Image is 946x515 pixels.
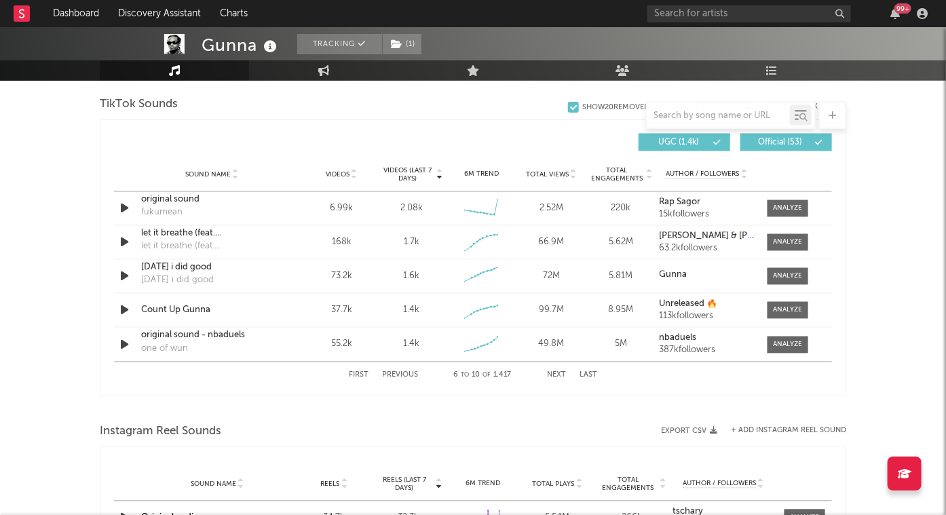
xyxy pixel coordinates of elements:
[647,138,710,147] span: UGC ( 1.4k )
[310,202,373,216] div: 6.99k
[660,198,701,207] strong: Rap Sagor
[590,167,645,183] span: Total Engagements
[310,236,373,250] div: 168k
[660,300,718,309] strong: Unreleased 🔥
[403,270,419,284] div: 1.6k
[894,3,911,14] div: 99 +
[740,134,832,151] button: Official(53)
[660,210,754,220] div: 15k followers
[660,232,810,241] strong: [PERSON_NAME] & [PERSON_NAME]
[590,304,653,318] div: 8.95M
[141,304,283,318] a: Count Up Gunna
[380,167,435,183] span: Videos (last 7 days)
[403,304,419,318] div: 1.4k
[580,372,597,379] button: Last
[403,338,419,351] div: 1.4k
[483,373,491,379] span: of
[717,427,846,434] div: + Add Instagram Reel Sound
[661,427,717,435] button: Export CSV
[310,338,373,351] div: 55.2k
[445,368,520,384] div: 6 10 1,417
[590,270,653,284] div: 5.81M
[533,480,575,489] span: Total Plays
[520,270,583,284] div: 72M
[310,270,373,284] div: 73.2k
[660,334,697,343] strong: nbaduels
[185,171,231,179] span: Sound Name
[590,202,653,216] div: 220k
[141,206,183,220] div: fukumean
[141,329,283,343] a: original sound - nbaduels
[320,480,339,489] span: Reels
[647,5,851,22] input: Search for artists
[599,476,658,493] span: Total Engagements
[639,134,730,151] button: UGC(1.4k)
[382,372,418,379] button: Previous
[461,373,470,379] span: to
[383,34,421,54] button: (1)
[141,193,283,207] a: original sound
[141,274,214,288] div: [DATE] i did good
[326,171,349,179] span: Videos
[520,338,583,351] div: 49.8M
[647,111,790,121] input: Search by song name or URL
[375,476,434,493] span: Reels (last 7 days)
[450,170,513,180] div: 6M Trend
[660,232,754,242] a: [PERSON_NAME] & [PERSON_NAME]
[526,171,569,179] span: Total Views
[141,227,283,241] a: let it breathe (feat. [PERSON_NAME])
[520,236,583,250] div: 66.9M
[141,261,283,275] a: [DATE] i did good
[590,338,653,351] div: 5M
[660,334,754,343] a: nbaduels
[731,427,846,434] button: + Add Instagram Reel Sound
[310,304,373,318] div: 37.7k
[449,479,517,489] div: 6M Trend
[404,236,419,250] div: 1.7k
[202,34,280,56] div: Gunna
[520,202,583,216] div: 2.52M
[547,372,566,379] button: Next
[660,312,754,322] div: 113k followers
[382,34,422,54] span: ( 1 )
[590,236,653,250] div: 5.62M
[141,240,283,254] div: let it breathe (feat. [PERSON_NAME])
[660,198,754,208] a: Rap Sagor
[297,34,382,54] button: Tracking
[683,480,756,489] span: Author / Followers
[660,271,754,280] a: Gunna
[749,138,812,147] span: Official ( 53 )
[100,96,178,113] span: TikTok Sounds
[141,343,188,356] div: one of wun
[660,271,687,280] strong: Gunna
[520,304,583,318] div: 99.7M
[660,300,754,309] a: Unreleased 🔥
[349,372,368,379] button: First
[400,202,423,216] div: 2.08k
[660,244,754,254] div: 63.2k followers
[666,170,739,179] span: Author / Followers
[660,346,754,356] div: 387k followers
[191,480,236,489] span: Sound Name
[100,423,221,440] span: Instagram Reel Sounds
[890,8,900,19] button: 99+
